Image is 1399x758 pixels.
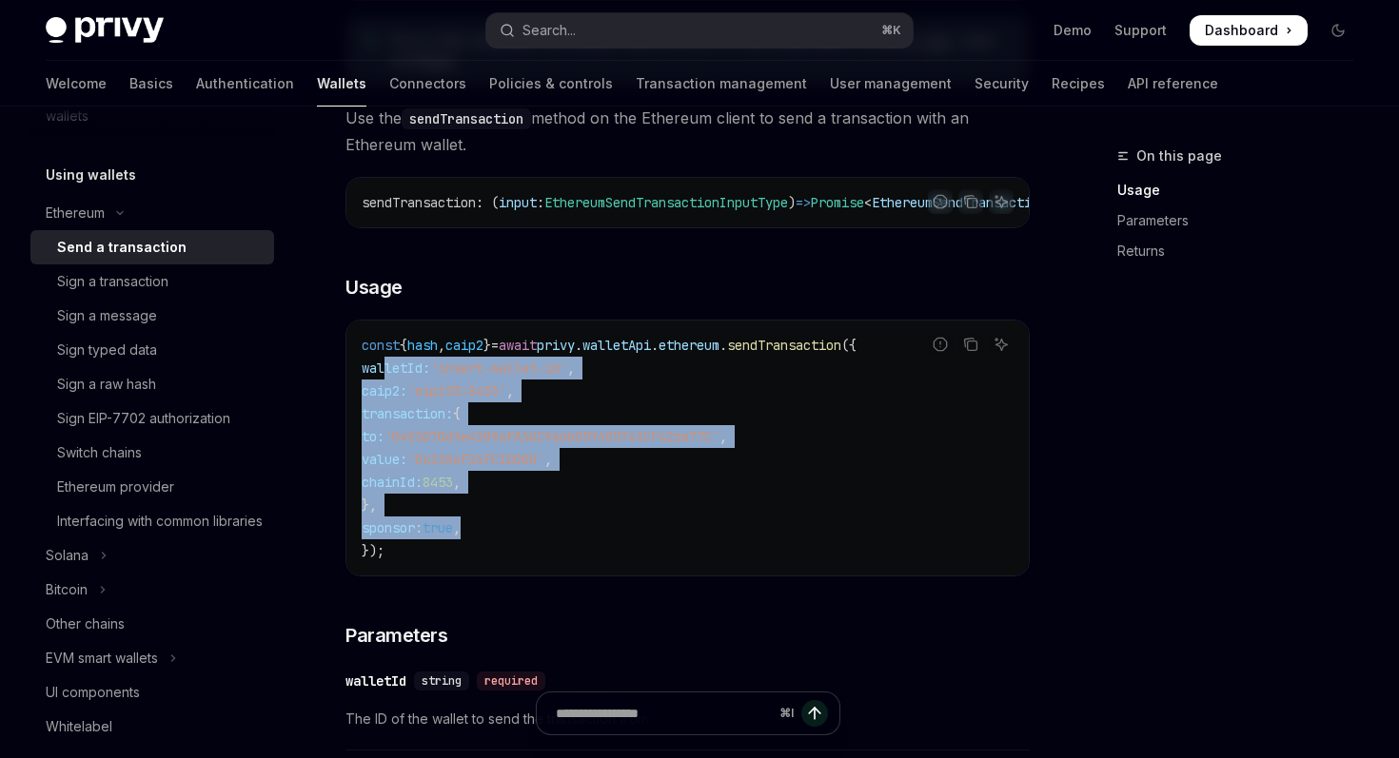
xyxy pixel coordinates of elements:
span: < [864,194,872,211]
button: Toggle dark mode [1323,15,1353,46]
a: Parameters [1117,205,1369,236]
span: 'eip155:8453' [407,382,506,399]
span: , [453,519,461,536]
span: ethereum [659,337,719,354]
a: Sign a raw hash [30,367,274,401]
code: sendTransaction [402,108,531,129]
span: await [499,337,537,354]
a: Sign a transaction [30,264,274,299]
div: required [477,671,545,690]
a: Interfacing with common libraries [30,504,274,538]
span: sendTransaction [727,337,841,354]
span: transaction: [362,405,453,422]
span: caip2 [445,337,483,354]
a: Transaction management [636,61,807,107]
button: Ask AI [989,332,1014,357]
a: User management [830,61,952,107]
span: sendTransaction [362,194,476,211]
span: = [491,337,499,354]
div: Switch chains [57,441,142,464]
div: Ethereum provider [57,476,174,498]
button: Copy the contents from the code block [958,332,983,357]
span: walletApi [582,337,651,354]
a: API reference [1128,61,1218,107]
span: , [719,428,727,445]
span: const [362,337,400,354]
div: Bitcoin [46,578,88,601]
button: Toggle Ethereum section [30,196,274,230]
div: Search... [522,19,576,42]
span: }); [362,542,384,559]
span: to: [362,428,384,445]
span: true [423,519,453,536]
span: ({ [841,337,857,354]
span: value: [362,451,407,468]
span: }, [362,496,377,514]
a: Whitelabel [30,709,274,744]
span: EthereumSendTransactionInputType [544,194,788,211]
input: Ask a question... [556,692,772,734]
a: Connectors [389,61,466,107]
span: , [506,382,514,399]
div: Sign typed data [57,339,157,361]
a: Other chains [30,607,274,641]
div: Sign a raw hash [57,373,156,396]
a: Wallets [317,61,366,107]
a: Sign typed data [30,333,274,367]
a: Sign EIP-7702 authorization [30,401,274,436]
a: Switch chains [30,436,274,470]
span: => [796,194,811,211]
div: Sign a transaction [57,270,168,293]
span: , [453,474,461,491]
a: Welcome [46,61,107,107]
span: sponsor: [362,519,423,536]
button: Open search [486,13,912,48]
a: Policies & controls [489,61,613,107]
span: , [438,337,445,354]
span: 8453 [423,474,453,491]
span: Parameters [345,622,447,649]
button: Toggle Solana section [30,538,274,573]
div: Send a transaction [57,236,187,259]
a: Security [975,61,1029,107]
a: Sign a message [30,299,274,333]
button: Toggle EVM smart wallets section [30,641,274,675]
span: , [544,451,552,468]
a: Send a transaction [30,230,274,264]
button: Send message [801,700,828,727]
span: { [400,337,407,354]
div: Whitelabel [46,715,112,738]
a: Recipes [1052,61,1105,107]
span: 'insert-wallet-id' [430,360,567,377]
a: Dashboard [1190,15,1308,46]
span: : ( [476,194,499,211]
span: caip2: [362,382,407,399]
span: . [651,337,659,354]
button: Toggle Bitcoin section [30,573,274,607]
span: { [453,405,461,422]
span: Usage [345,274,403,301]
span: . [575,337,582,354]
div: EVM smart wallets [46,647,158,670]
a: Demo [1054,21,1092,40]
span: Use the method on the Ethereum client to send a transaction with an Ethereum wallet. [345,105,1030,158]
a: Authentication [196,61,294,107]
span: . [719,337,727,354]
div: Ethereum [46,202,105,224]
button: Copy the contents from the code block [958,189,983,214]
a: Usage [1117,175,1369,205]
a: Returns [1117,236,1369,266]
div: Solana [46,544,89,567]
a: Ethereum provider [30,470,274,504]
span: ⌘ K [881,23,901,38]
button: Report incorrect code [928,332,953,357]
span: privy [537,337,575,354]
span: } [483,337,491,354]
span: EthereumSendTransactionResponseType [872,194,1138,211]
div: Other chains [46,612,125,635]
span: '0x2386F26FC10000' [407,451,544,468]
button: Report incorrect code [928,189,953,214]
span: ) [788,194,796,211]
div: Sign EIP-7702 authorization [57,407,230,430]
h5: Using wallets [46,164,136,186]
